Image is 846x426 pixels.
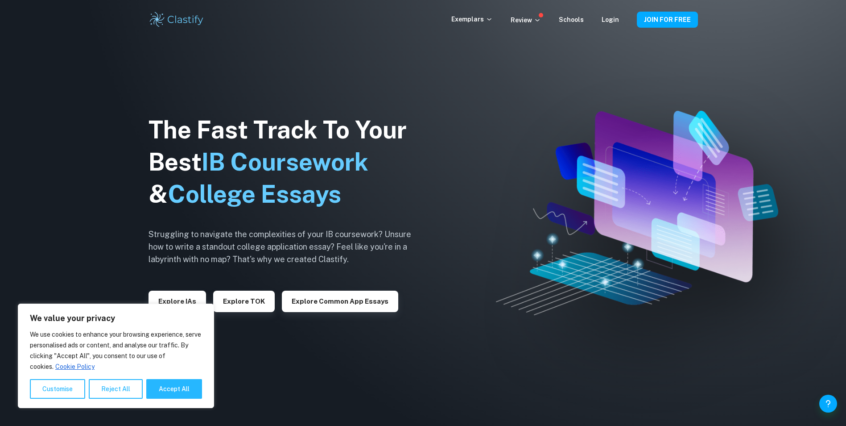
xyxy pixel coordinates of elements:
h6: Struggling to navigate the complexities of your IB coursework? Unsure how to write a standout col... [149,228,425,266]
p: Review [511,15,541,25]
span: IB Coursework [202,148,368,176]
a: Explore IAs [149,297,206,305]
p: Exemplars [451,14,493,24]
button: Accept All [146,379,202,399]
button: Explore Common App essays [282,291,398,312]
a: Explore Common App essays [282,297,398,305]
button: JOIN FOR FREE [637,12,698,28]
a: Login [602,16,619,23]
a: Schools [559,16,584,23]
a: Explore TOK [213,297,275,305]
button: Explore IAs [149,291,206,312]
button: Customise [30,379,85,399]
span: College Essays [168,180,341,208]
div: We value your privacy [18,304,214,408]
p: We use cookies to enhance your browsing experience, serve personalised ads or content, and analys... [30,329,202,372]
button: Reject All [89,379,143,399]
img: Clastify hero [496,111,778,315]
button: Help and Feedback [819,395,837,413]
h1: The Fast Track To Your Best & [149,114,425,210]
p: We value your privacy [30,313,202,324]
button: Explore TOK [213,291,275,312]
img: Clastify logo [149,11,205,29]
a: Cookie Policy [55,363,95,371]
